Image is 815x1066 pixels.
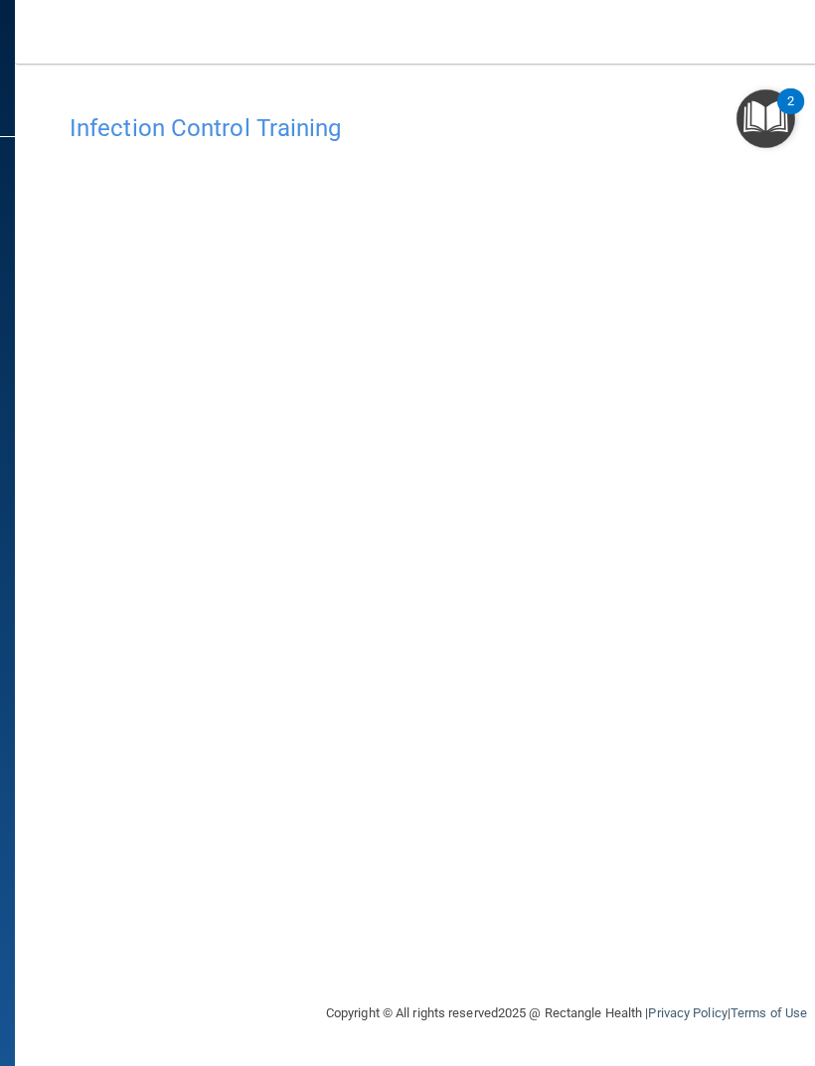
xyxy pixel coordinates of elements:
[736,89,795,148] button: Open Resource Center, 2 new notifications
[731,1005,807,1020] a: Terms of Use
[787,101,794,127] div: 2
[648,1005,727,1020] a: Privacy Policy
